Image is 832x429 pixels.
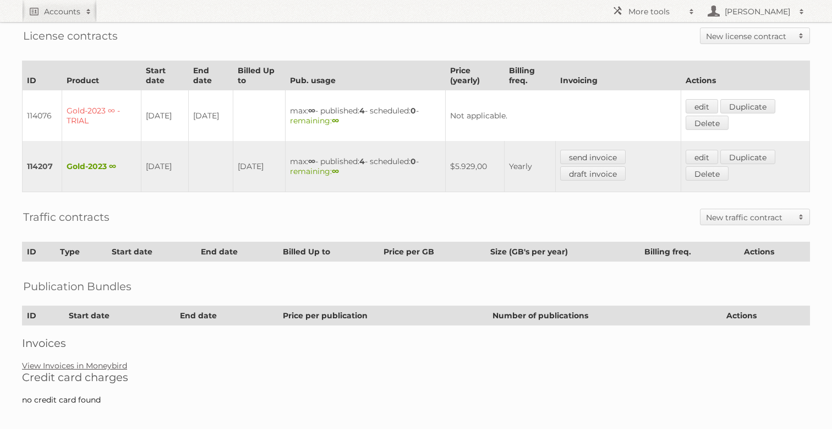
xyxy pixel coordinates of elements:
[290,116,339,126] span: remaining:
[560,150,626,164] a: send invoice
[700,209,809,225] a: New traffic contract
[722,6,793,17] h2: [PERSON_NAME]
[286,90,445,142] td: max: - published: - scheduled: -
[22,361,127,371] a: View Invoices in Moneybird
[62,90,141,142] td: Gold-2023 ∞ - TRIAL
[22,336,810,350] h2: Invoices
[286,61,445,90] th: Pub. usage
[686,166,729,181] a: Delete
[189,61,233,90] th: End date
[23,306,64,325] th: ID
[332,166,339,176] strong: ∞
[410,106,416,116] strong: 0
[410,156,416,166] strong: 0
[141,141,188,192] td: [DATE]
[445,90,681,142] td: Not applicable.
[740,242,810,262] th: Actions
[721,306,809,325] th: Actions
[504,61,555,90] th: Billing freq.
[379,242,486,262] th: Price per GB
[23,90,62,142] td: 114076
[23,61,62,90] th: ID
[556,61,681,90] th: Invoicing
[189,90,233,142] td: [DATE]
[23,242,56,262] th: ID
[64,306,176,325] th: Start date
[793,209,809,225] span: Toggle
[233,61,286,90] th: Billed Up to
[700,28,809,44] a: New license contract
[628,6,683,17] h2: More tools
[686,99,718,113] a: edit
[681,61,809,90] th: Actions
[278,242,379,262] th: Billed Up to
[107,242,196,262] th: Start date
[488,306,721,325] th: Number of publications
[278,306,488,325] th: Price per publication
[332,116,339,126] strong: ∞
[720,150,775,164] a: Duplicate
[141,90,188,142] td: [DATE]
[706,31,793,42] h2: New license contract
[23,278,132,295] h2: Publication Bundles
[706,212,793,223] h2: New traffic contract
[62,141,141,192] td: Gold-2023 ∞
[359,156,365,166] strong: 4
[176,306,278,325] th: End date
[62,61,141,90] th: Product
[56,242,107,262] th: Type
[640,242,740,262] th: Billing freq.
[23,209,110,225] h2: Traffic contracts
[560,166,626,181] a: draft invoice
[793,28,809,44] span: Toggle
[233,141,286,192] td: [DATE]
[686,116,729,130] a: Delete
[359,106,365,116] strong: 4
[308,156,315,166] strong: ∞
[686,150,718,164] a: edit
[445,141,504,192] td: $5.929,00
[290,166,339,176] span: remaining:
[286,141,445,192] td: max: - published: - scheduled: -
[141,61,188,90] th: Start date
[445,61,504,90] th: Price (yearly)
[504,141,555,192] td: Yearly
[720,99,775,113] a: Duplicate
[308,106,315,116] strong: ∞
[485,242,640,262] th: Size (GB's per year)
[23,28,118,44] h2: License contracts
[44,6,80,17] h2: Accounts
[196,242,278,262] th: End date
[23,141,62,192] td: 114207
[22,371,810,384] h2: Credit card charges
